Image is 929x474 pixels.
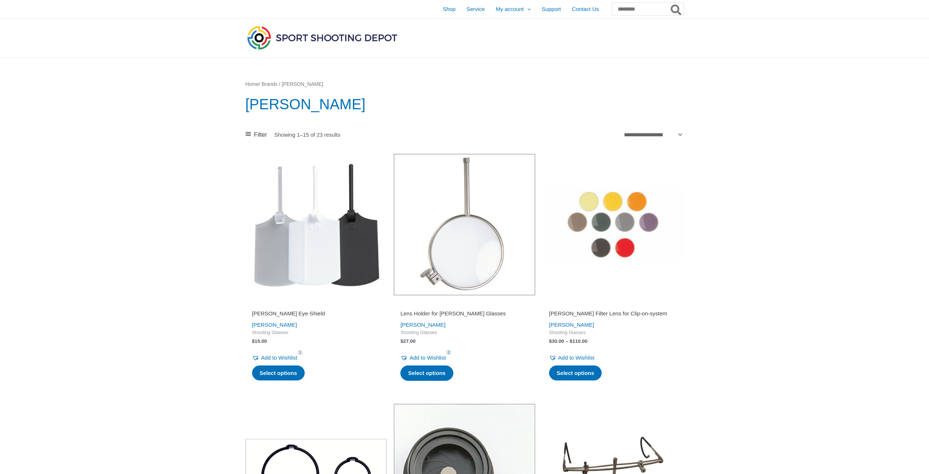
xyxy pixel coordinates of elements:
[400,330,529,336] span: Shooting Glasses
[410,354,446,361] span: Add to Wishlist
[252,310,380,320] a: [PERSON_NAME] Eye-Shield
[549,330,677,336] span: Shooting Glasses
[549,338,552,344] span: $
[549,353,594,363] a: Add to Wishlist
[549,310,677,317] h2: [PERSON_NAME] Filter Lens for Clip-on-system
[446,350,452,355] span: 2
[254,129,267,140] span: Filter
[245,81,259,87] a: Home
[252,338,255,344] span: $
[274,132,340,137] p: Showing 1–15 of 23 results
[566,338,568,344] span: –
[400,300,529,308] iframe: Customer reviews powered by Trustpilot
[400,338,403,344] span: $
[549,338,564,344] bdi: 30.00
[400,353,446,363] a: Add to Wishlist
[245,80,684,89] nav: Breadcrumb
[400,322,445,328] a: [PERSON_NAME]
[261,354,297,361] span: Add to Wishlist
[558,354,594,361] span: Add to Wishlist
[252,365,305,381] a: Select options for “Knobloch Eye-Shield”
[549,300,677,308] iframe: Customer reviews powered by Trustpilot
[245,94,684,114] h1: [PERSON_NAME]
[245,129,267,140] a: Filter
[570,338,572,344] span: $
[252,300,380,308] iframe: Customer reviews powered by Trustpilot
[542,154,684,295] img: Filter Lens for Clip-on-system
[400,338,415,344] bdi: 27.00
[400,365,453,381] a: Select options for “Lens Holder for Knobloch Glasses”
[252,322,297,328] a: [PERSON_NAME]
[549,365,602,381] a: Select options for “Knobloch Filter Lens for Clip-on-system”
[400,310,529,320] a: Lens Holder for [PERSON_NAME] Glasses
[549,310,677,320] a: [PERSON_NAME] Filter Lens for Clip-on-system
[297,350,303,355] span: 1
[621,129,684,140] select: Shop order
[252,310,380,317] h2: [PERSON_NAME] Eye-Shield
[252,330,380,336] span: Shooting Glasses
[549,322,594,328] a: [PERSON_NAME]
[245,154,387,295] img: Knobloch Eye-Shield
[400,310,529,317] h2: Lens Holder for [PERSON_NAME] Glasses
[252,338,267,344] bdi: 15.00
[669,3,684,15] button: Search
[245,24,399,51] img: Sport Shooting Depot
[394,154,535,295] img: Lens Holder for Knobloch Glasses
[570,338,587,344] bdi: 110.00
[252,353,297,363] a: Add to Wishlist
